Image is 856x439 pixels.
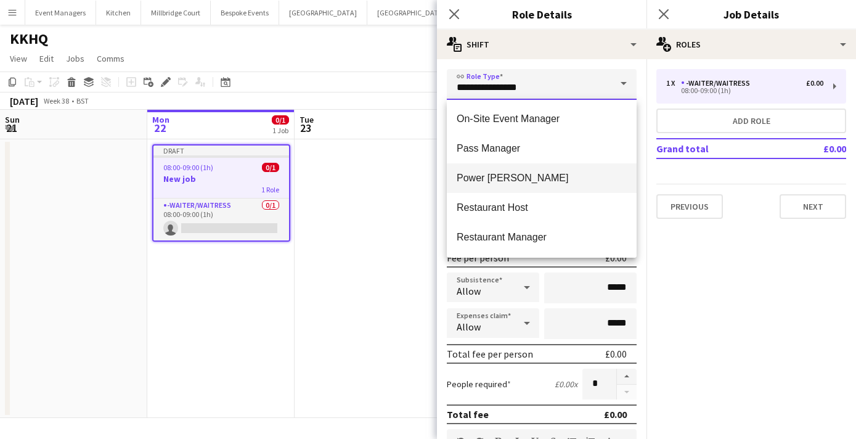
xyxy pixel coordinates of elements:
[656,194,723,219] button: Previous
[780,194,846,219] button: Next
[152,114,169,125] span: Mon
[457,172,627,184] span: Power [PERSON_NAME]
[656,109,846,133] button: Add role
[298,121,314,135] span: 23
[66,53,84,64] span: Jobs
[5,114,20,125] span: Sun
[457,142,627,154] span: Pass Manager
[437,6,646,22] h3: Role Details
[10,95,38,107] div: [DATE]
[646,6,856,22] h3: Job Details
[153,146,289,155] div: Draft
[457,321,481,333] span: Allow
[61,51,89,67] a: Jobs
[96,1,141,25] button: Kitchen
[806,79,823,88] div: £0.00
[457,285,481,297] span: Allow
[41,96,71,105] span: Week 38
[788,139,846,158] td: £0.00
[76,96,89,105] div: BST
[367,1,455,25] button: [GEOGRAPHIC_DATA]
[605,252,627,264] div: £0.00
[141,1,211,25] button: Millbridge Court
[261,185,279,194] span: 1 Role
[457,113,627,125] span: On-Site Event Manager
[666,79,681,88] div: 1 x
[153,199,289,240] app-card-role: -Waiter/Waitress0/108:00-09:00 (1h)
[163,163,213,172] span: 08:00-09:00 (1h)
[35,51,59,67] a: Edit
[646,30,856,59] div: Roles
[617,369,637,385] button: Increase
[3,121,20,135] span: 21
[152,144,290,242] app-job-card: Draft08:00-09:00 (1h)0/1New job1 Role-Waiter/Waitress0/108:00-09:00 (1h)
[97,53,124,64] span: Comms
[681,79,755,88] div: -Waiter/Waitress
[457,231,627,243] span: Restaurant Manager
[666,88,823,94] div: 08:00-09:00 (1h)
[150,121,169,135] span: 22
[10,30,48,48] h1: KKHQ
[39,53,54,64] span: Edit
[457,202,627,213] span: Restaurant Host
[211,1,279,25] button: Bespoke Events
[656,139,788,158] td: Grand total
[272,115,289,125] span: 0/1
[262,163,279,172] span: 0/1
[604,408,627,421] div: £0.00
[153,173,289,184] h3: New job
[10,53,27,64] span: View
[300,114,314,125] span: Tue
[437,30,646,59] div: Shift
[5,51,32,67] a: View
[447,379,511,390] label: People required
[92,51,129,67] a: Comms
[272,126,288,135] div: 1 Job
[447,408,489,421] div: Total fee
[25,1,96,25] button: Event Managers
[555,379,577,390] div: £0.00 x
[605,348,627,360] div: £0.00
[279,1,367,25] button: [GEOGRAPHIC_DATA]
[447,348,533,360] div: Total fee per person
[447,252,509,264] div: Fee per person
